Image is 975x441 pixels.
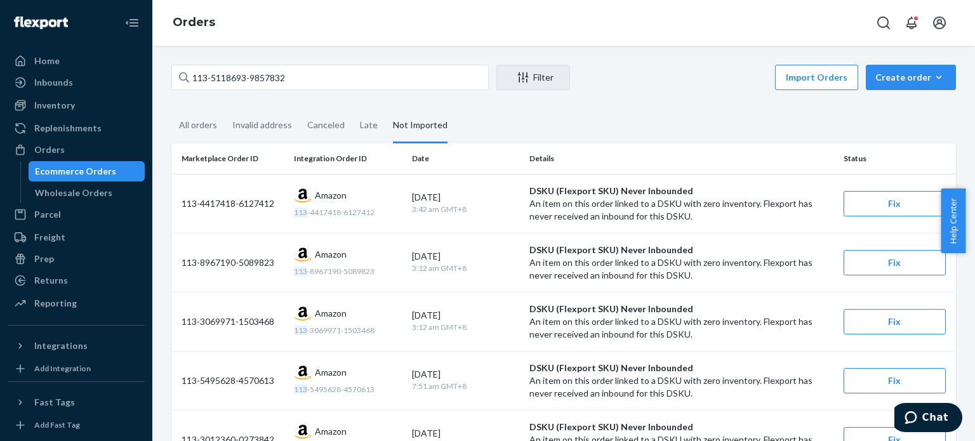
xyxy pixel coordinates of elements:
[315,366,347,379] span: Amazon
[899,10,924,36] button: Open notifications
[529,362,833,374] p: DSKU (Flexport SKU) Never Inbounded
[34,55,60,67] div: Home
[34,339,88,352] div: Integrations
[294,207,401,218] div: -4417418-6127412
[529,303,833,315] p: DSKU (Flexport SKU) Never Inbounded
[529,421,833,433] p: DSKU (Flexport SKU) Never Inbounded
[412,250,519,263] div: [DATE]
[875,71,946,84] div: Create order
[412,204,519,216] div: 3:42 am GMT+8
[775,65,858,90] button: Import Orders
[294,267,307,276] em: 113
[34,297,77,310] div: Reporting
[8,293,145,313] a: Reporting
[529,185,833,197] p: DSKU (Flexport SKU) Never Inbounded
[8,392,145,412] button: Fast Tags
[34,396,75,409] div: Fast Tags
[34,419,80,430] div: Add Fast Tag
[34,143,65,156] div: Orders
[8,95,145,115] a: Inventory
[315,307,347,320] span: Amazon
[8,249,145,269] a: Prep
[497,71,569,84] div: Filter
[179,109,217,142] div: All orders
[171,143,289,174] th: Marketplace Order ID
[173,15,215,29] a: Orders
[8,418,145,433] a: Add Fast Tag
[34,363,91,374] div: Add Integration
[294,266,401,277] div: -8967190-5089823
[412,263,519,275] div: 3:12 am GMT+8
[412,381,519,393] div: 7:51 am GMT+8
[360,109,378,142] div: Late
[315,248,347,261] span: Amazon
[34,76,73,89] div: Inbounds
[871,10,896,36] button: Open Search Box
[294,207,307,217] em: 113
[412,427,519,440] div: [DATE]
[232,109,292,142] div: Invalid address
[35,165,116,178] div: Ecommerce Orders
[14,16,68,29] img: Flexport logo
[529,256,833,282] p: An item on this order linked to a DSKU with zero inventory. Flexport has never received an inboun...
[119,10,145,36] button: Close Navigation
[529,315,833,341] p: An item on this order linked to a DSKU with zero inventory. Flexport has never received an inboun...
[8,227,145,247] a: Freight
[839,143,956,174] th: Status
[8,118,145,138] a: Replenishments
[8,270,145,291] a: Returns
[529,197,833,223] p: An item on this order linked to a DSKU with zero inventory. Flexport has never received an inboun...
[35,187,112,199] div: Wholesale Orders
[412,368,519,381] div: [DATE]
[182,315,284,328] div: 113-3069971-1503468
[182,256,284,269] div: 113-8967190-5089823
[8,336,145,356] button: Integrations
[529,244,833,256] p: DSKU (Flexport SKU) Never Inbounded
[34,231,65,244] div: Freight
[941,188,965,253] button: Help Center
[844,309,946,334] button: Fix
[294,385,307,394] em: 113
[8,140,145,160] a: Orders
[162,4,225,41] ol: breadcrumbs
[8,51,145,71] a: Home
[34,122,102,135] div: Replenishments
[294,384,401,395] div: -5495628-4570613
[171,65,489,90] input: Search orders
[289,143,406,174] th: Integration Order ID
[412,191,519,204] div: [DATE]
[412,309,519,322] div: [DATE]
[294,326,307,335] em: 113
[8,361,145,376] a: Add Integration
[8,204,145,225] a: Parcel
[182,197,284,210] div: 113-4417418-6127412
[407,143,524,174] th: Date
[866,65,956,90] button: Create order
[315,189,347,202] span: Amazon
[315,425,347,438] span: Amazon
[34,253,54,265] div: Prep
[307,109,345,142] div: Canceled
[29,183,145,203] a: Wholesale Orders
[294,325,401,336] div: -3069971-1503468
[844,191,946,216] button: Fix
[34,208,61,221] div: Parcel
[529,374,833,400] p: An item on this order linked to a DSKU with zero inventory. Flexport has never received an inboun...
[412,322,519,334] div: 3:12 am GMT+8
[393,109,448,143] div: Not Imported
[894,403,962,435] iframe: Opens a widget where you can chat to one of our agents
[844,250,946,275] button: Fix
[524,143,838,174] th: Details
[34,274,68,287] div: Returns
[496,65,570,90] button: Filter
[34,99,75,112] div: Inventory
[8,72,145,93] a: Inbounds
[29,161,145,181] a: Ecommerce Orders
[844,368,946,393] button: Fix
[182,374,284,387] div: 113-5495628-4570613
[927,10,952,36] button: Open account menu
